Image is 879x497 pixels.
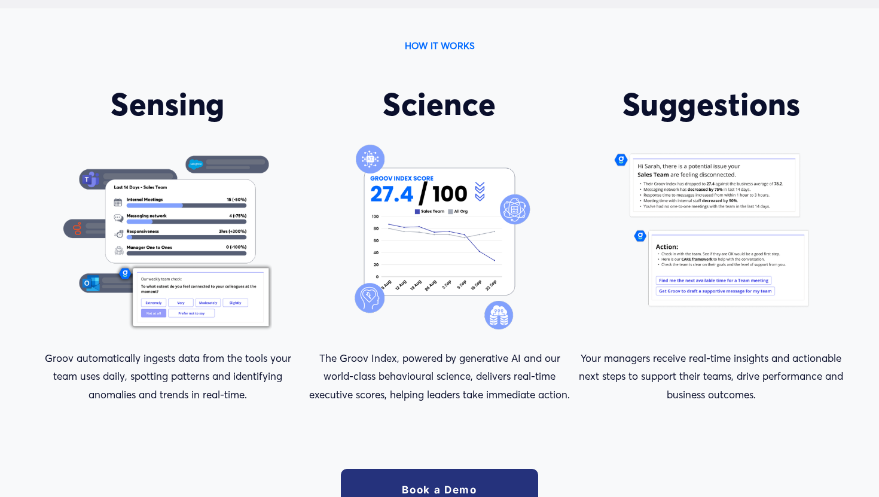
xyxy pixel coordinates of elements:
[405,40,475,51] strong: HOW IT WORKS
[579,349,844,404] p: Your managers receive real-time insights and actionable next steps to support their teams, drive ...
[307,349,572,404] p: The Groov Index, powered by generative AI and our world-class behavioural science, delivers real-...
[35,349,300,404] p: Groov automatically ingests data from the tools your team uses daily, spotting patterns and ident...
[341,86,538,123] h2: Science
[613,86,810,123] h2: Suggestions
[69,86,267,123] h2: Sensing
